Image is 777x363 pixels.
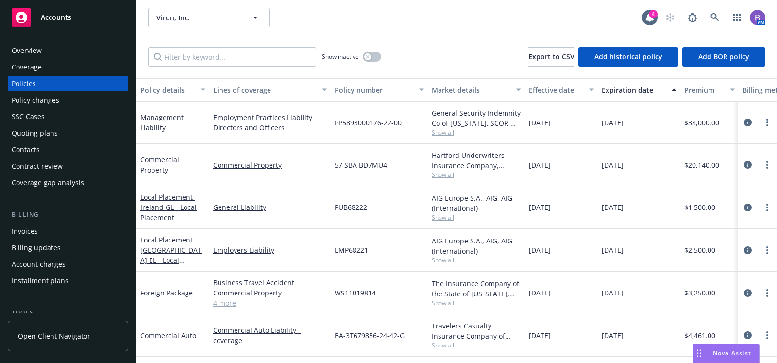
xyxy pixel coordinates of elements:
[761,244,773,256] a: more
[742,287,754,299] a: circleInformation
[742,159,754,171] a: circleInformation
[742,329,754,341] a: circleInformation
[705,8,725,27] a: Search
[528,47,574,67] button: Export to CSV
[8,43,128,58] a: Overview
[140,235,202,275] a: Local Placement
[742,202,754,213] a: circleInformation
[12,142,40,157] div: Contacts
[8,76,128,91] a: Policies
[684,330,715,341] span: $4,461.00
[213,298,327,308] a: 4 more
[727,8,747,27] a: Switch app
[529,160,551,170] span: [DATE]
[8,257,128,272] a: Account charges
[8,158,128,174] a: Contract review
[213,325,327,346] a: Commercial Auto Liability - coverage
[742,117,754,128] a: circleInformation
[8,240,128,256] a: Billing updates
[335,245,368,255] span: EMP68221
[529,118,551,128] span: [DATE]
[602,202,624,212] span: [DATE]
[213,112,327,122] a: Employment Practices Liability
[335,85,413,95] div: Policy number
[213,160,327,170] a: Commercial Property
[213,288,327,298] a: Commercial Property
[693,344,705,363] div: Drag to move
[18,331,90,341] span: Open Client Navigator
[680,78,739,102] button: Premium
[529,85,583,95] div: Effective date
[761,329,773,341] a: more
[649,10,658,18] div: 4
[136,78,209,102] button: Policy details
[213,277,327,288] a: Business Travel Accident
[713,349,751,357] span: Nova Assist
[331,78,428,102] button: Policy number
[683,8,702,27] a: Report a Bug
[432,128,521,137] span: Show all
[761,159,773,171] a: more
[602,160,624,170] span: [DATE]
[432,193,521,213] div: AIG Europe S.A., AIG, AIG (International)
[213,122,327,133] a: Directors and Officers
[12,257,66,272] div: Account charges
[750,10,765,25] img: photo
[432,171,521,179] span: Show all
[335,160,387,170] span: 57 SBA BD7MU4
[432,341,521,349] span: Show all
[684,118,719,128] span: $38,000.00
[335,330,405,341] span: BA-3T679856-24-42-G
[156,13,240,23] span: Virun, Inc.
[8,308,128,318] div: Tools
[660,8,680,27] a: Start snowing
[148,8,270,27] button: Virun, Inc.
[12,175,84,190] div: Coverage gap analysis
[140,113,184,132] a: Management Liability
[322,52,359,61] span: Show inactive
[148,47,316,67] input: Filter by keyword...
[213,202,327,212] a: General Liability
[525,78,598,102] button: Effective date
[598,78,680,102] button: Expiration date
[8,125,128,141] a: Quoting plans
[432,299,521,307] span: Show all
[12,224,38,239] div: Invoices
[12,109,45,124] div: SSC Cases
[761,287,773,299] a: more
[693,344,760,363] button: Nova Assist
[12,59,42,75] div: Coverage
[684,245,715,255] span: $2,500.00
[12,240,61,256] div: Billing updates
[602,118,624,128] span: [DATE]
[428,78,525,102] button: Market details
[432,256,521,264] span: Show all
[12,273,68,289] div: Installment plans
[529,330,551,341] span: [DATE]
[12,92,59,108] div: Policy changes
[602,330,624,341] span: [DATE]
[140,192,197,222] span: - Ireland GL - Local Placement
[140,155,179,174] a: Commercial Property
[529,288,551,298] span: [DATE]
[682,47,765,67] button: Add BOR policy
[41,14,71,21] span: Accounts
[12,76,36,91] div: Policies
[8,92,128,108] a: Policy changes
[12,43,42,58] div: Overview
[684,202,715,212] span: $1,500.00
[335,118,402,128] span: PP5893000176-22-00
[432,278,521,299] div: The Insurance Company of the State of [US_STATE], AIG, AIG (International)
[213,85,316,95] div: Lines of coverage
[8,210,128,220] div: Billing
[8,224,128,239] a: Invoices
[602,85,666,95] div: Expiration date
[594,52,662,61] span: Add historical policy
[761,117,773,128] a: more
[602,245,624,255] span: [DATE]
[529,202,551,212] span: [DATE]
[432,236,521,256] div: AIG Europe S.A., AIG, AIG (International)
[684,85,724,95] div: Premium
[578,47,678,67] button: Add historical policy
[8,4,128,31] a: Accounts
